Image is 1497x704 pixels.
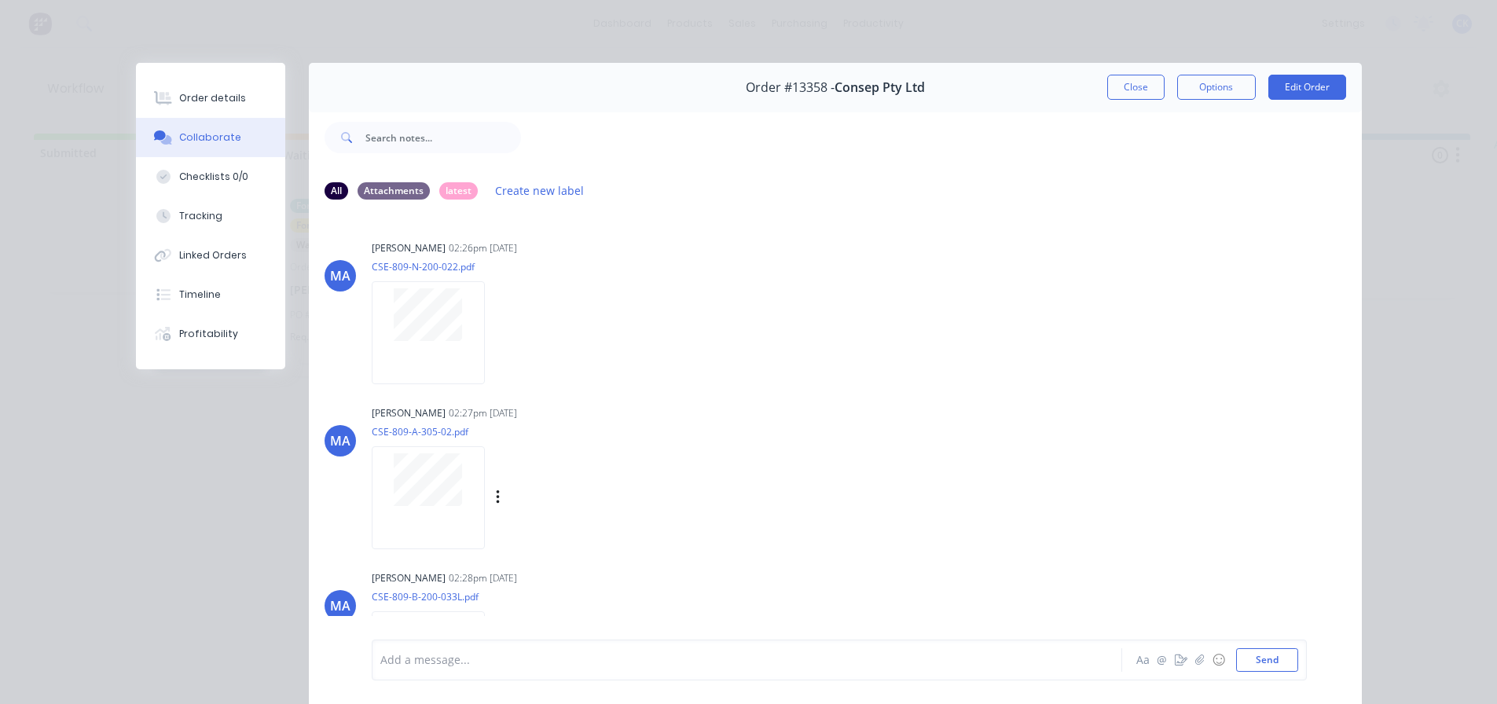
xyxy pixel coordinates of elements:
div: Tracking [179,209,222,223]
div: Timeline [179,288,221,302]
span: Consep Pty Ltd [835,80,925,95]
span: Order #13358 - [746,80,835,95]
button: Send [1236,648,1298,672]
div: MA [330,266,350,285]
p: CSE-809-A-305-02.pdf [372,425,660,438]
div: Profitability [179,327,238,341]
div: Order details [179,91,246,105]
button: Timeline [136,275,285,314]
button: Create new label [487,180,593,201]
button: Collaborate [136,118,285,157]
div: 02:27pm [DATE] [449,406,517,420]
div: 02:26pm [DATE] [449,241,517,255]
button: Options [1177,75,1256,100]
div: [PERSON_NAME] [372,571,446,585]
div: Checklists 0/0 [179,170,248,184]
div: [PERSON_NAME] [372,406,446,420]
p: CSE-809-B-200-033L.pdf [372,590,501,603]
button: Aa [1134,651,1153,669]
button: Profitability [136,314,285,354]
button: ☺ [1209,651,1228,669]
div: All [325,182,348,200]
button: Checklists 0/0 [136,157,285,196]
button: Edit Order [1268,75,1346,100]
div: Linked Orders [179,248,247,262]
div: 02:28pm [DATE] [449,571,517,585]
button: Close [1107,75,1165,100]
p: CSE-809-N-200-022.pdf [372,260,501,273]
div: latest [439,182,478,200]
input: Search notes... [365,122,521,153]
div: MA [330,596,350,615]
button: @ [1153,651,1172,669]
div: Attachments [358,182,430,200]
button: Order details [136,79,285,118]
div: Collaborate [179,130,241,145]
button: Tracking [136,196,285,236]
div: [PERSON_NAME] [372,241,446,255]
div: MA [330,431,350,450]
button: Linked Orders [136,236,285,275]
